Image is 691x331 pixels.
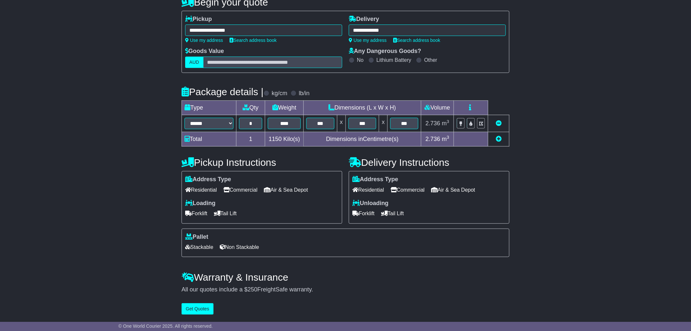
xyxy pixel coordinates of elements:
[304,101,421,115] td: Dimensions (L x W x H)
[424,57,437,63] label: Other
[214,208,237,218] span: Tail Lift
[182,101,236,115] td: Type
[185,57,203,68] label: AUD
[352,176,398,183] label: Address Type
[185,185,217,195] span: Residential
[431,185,475,195] span: Air & Sea Depot
[185,208,207,218] span: Forklift
[272,90,287,97] label: kg/cm
[182,286,509,293] div: All our quotes include a $ FreightSafe warranty.
[182,86,264,97] h4: Package details |
[337,115,345,132] td: x
[426,136,440,142] span: 2.736
[185,200,216,207] label: Loading
[236,132,265,147] td: 1
[381,208,404,218] span: Tail Lift
[236,101,265,115] td: Qty
[182,157,342,168] h4: Pickup Instructions
[185,234,208,241] label: Pallet
[264,185,308,195] span: Air & Sea Depot
[447,135,449,140] sup: 3
[349,38,387,43] a: Use my address
[299,90,310,97] label: lb/in
[349,157,509,168] h4: Delivery Instructions
[426,120,440,127] span: 2.736
[442,136,449,142] span: m
[185,242,213,252] span: Stackable
[248,286,257,293] span: 250
[223,185,257,195] span: Commercial
[496,136,502,142] a: Add new item
[447,119,449,124] sup: 3
[496,120,502,127] a: Remove this item
[182,303,214,315] button: Get Quotes
[391,185,425,195] span: Commercial
[185,48,224,55] label: Goods Value
[352,208,375,218] span: Forklift
[421,101,454,115] td: Volume
[265,132,304,147] td: Kilo(s)
[349,48,421,55] label: Any Dangerous Goods?
[185,38,223,43] a: Use my address
[352,200,389,207] label: Unloading
[304,132,421,147] td: Dimensions in Centimetre(s)
[352,185,384,195] span: Residential
[265,101,304,115] td: Weight
[377,57,411,63] label: Lithium Battery
[269,136,282,142] span: 1150
[393,38,440,43] a: Search address book
[230,38,277,43] a: Search address book
[182,272,509,283] h4: Warranty & Insurance
[379,115,388,132] td: x
[185,16,212,23] label: Pickup
[220,242,259,252] span: Non Stackable
[349,16,379,23] label: Delivery
[119,323,213,329] span: © One World Courier 2025. All rights reserved.
[185,176,231,183] label: Address Type
[357,57,363,63] label: No
[182,132,236,147] td: Total
[442,120,449,127] span: m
